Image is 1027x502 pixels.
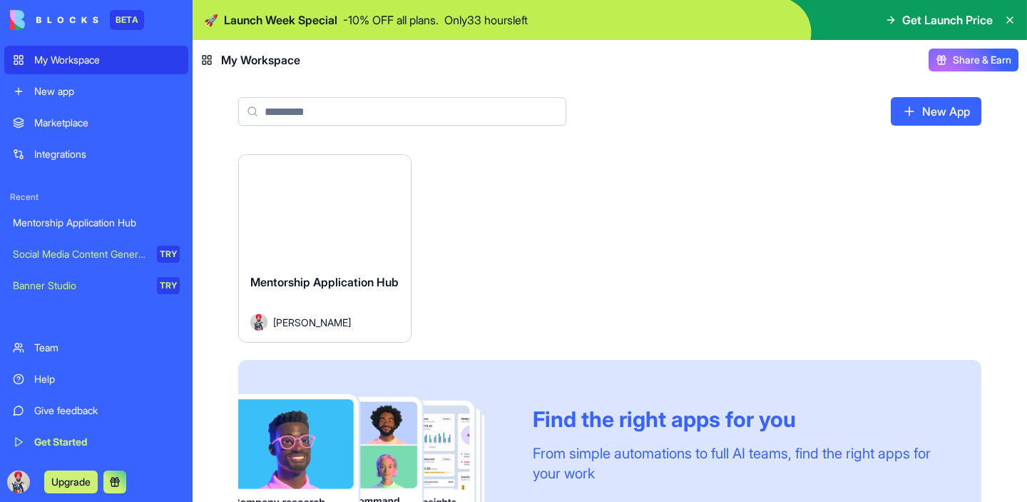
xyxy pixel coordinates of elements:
[13,216,180,230] div: Mentorship Application Hub
[343,11,439,29] p: - 10 % OFF all plans.
[44,471,98,493] button: Upgrade
[533,406,947,432] div: Find the right apps for you
[902,11,993,29] span: Get Launch Price
[34,341,180,355] div: Team
[273,315,351,330] span: [PERSON_NAME]
[4,396,188,425] a: Give feedback
[444,11,528,29] p: Only 33 hours left
[34,116,180,130] div: Marketplace
[533,443,947,483] div: From simple automations to full AI teams, find the right apps for your work
[221,51,300,69] span: My Workspace
[13,278,147,293] div: Banner Studio
[7,471,30,493] img: ACg8ocKqObnYYKsy7QcZniYC7JUT7q8uPq4hPi7ZZNTL9I16fXTz-Q7i=s96-c
[34,372,180,386] div: Help
[4,428,188,456] a: Get Started
[4,271,188,300] a: Banner StudioTRY
[4,77,188,106] a: New app
[10,10,98,30] img: logo
[4,209,188,237] a: Mentorship Application Hub
[34,53,180,67] div: My Workspace
[110,10,144,30] div: BETA
[34,147,180,161] div: Integrations
[4,365,188,393] a: Help
[4,333,188,362] a: Team
[953,53,1011,67] span: Share & Earn
[34,403,180,418] div: Give feedback
[157,246,180,263] div: TRY
[13,247,147,261] div: Social Media Content Generator
[891,97,981,126] a: New App
[44,474,98,488] a: Upgrade
[4,46,188,74] a: My Workspace
[4,191,188,203] span: Recent
[204,11,218,29] span: 🚀
[929,49,1018,71] button: Share & Earn
[250,275,399,289] span: Mentorship Application Hub
[250,313,267,331] img: Avatar
[157,277,180,294] div: TRY
[10,10,144,30] a: BETA
[4,140,188,169] a: Integrations
[34,435,180,449] div: Get Started
[4,109,188,137] a: Marketplace
[224,11,337,29] span: Launch Week Special
[238,154,412,343] a: Mentorship Application HubAvatar[PERSON_NAME]
[34,84,180,99] div: New app
[4,240,188,268] a: Social Media Content GeneratorTRY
